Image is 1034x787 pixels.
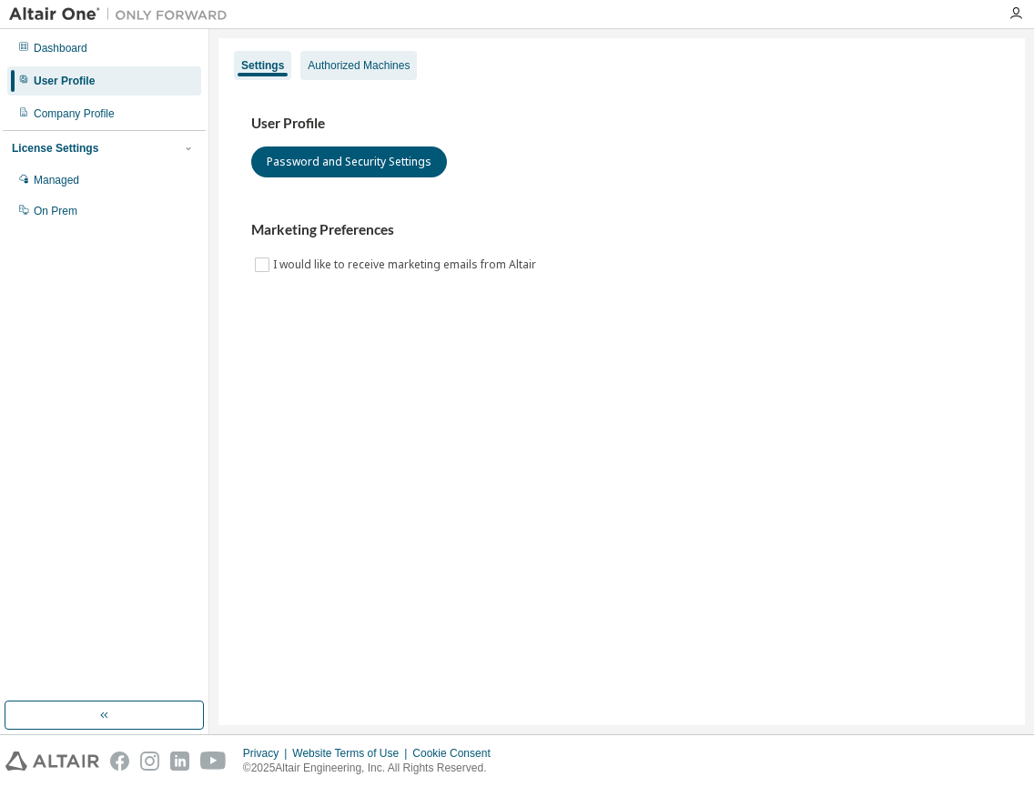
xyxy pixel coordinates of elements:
h3: Marketing Preferences [251,221,992,239]
div: On Prem [34,204,77,218]
h3: User Profile [251,115,992,133]
div: Website Terms of Use [292,746,412,761]
img: instagram.svg [140,752,159,771]
div: Dashboard [34,41,87,55]
img: linkedin.svg [170,752,189,771]
div: Authorized Machines [308,58,410,73]
div: Settings [241,58,284,73]
p: © 2025 Altair Engineering, Inc. All Rights Reserved. [243,761,502,776]
img: altair_logo.svg [5,752,99,771]
img: Altair One [9,5,237,24]
div: User Profile [34,74,95,88]
button: Password and Security Settings [251,146,447,177]
label: I would like to receive marketing emails from Altair [273,254,540,276]
div: License Settings [12,141,98,156]
img: facebook.svg [110,752,129,771]
img: youtube.svg [200,752,227,771]
div: Cookie Consent [412,746,501,761]
div: Managed [34,173,79,187]
div: Company Profile [34,106,115,121]
div: Privacy [243,746,292,761]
